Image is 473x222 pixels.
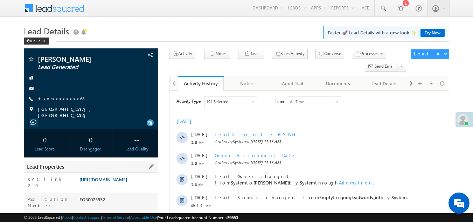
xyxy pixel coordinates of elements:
span: googleadwords_int [171,103,211,109]
span: System [130,89,146,95]
a: +xx-xxxxxxxx63 [38,95,85,101]
span: 09:55 AM [22,112,43,118]
div: [DATE] [7,27,30,34]
span: [DATE] 11:13 AM [81,48,111,53]
span: Processes [361,51,378,56]
span: Leads pushed - RYNG [45,40,126,46]
label: KYC link 2_0 [28,176,73,189]
button: Lead Actions [411,49,449,59]
div: Lead Quality [117,146,156,152]
a: Terms of Service [102,215,129,220]
span: Faster 🚀 Lead Details with a new look ✨ [328,29,445,36]
div: -- [117,133,156,146]
div: EQ30023552 [78,196,158,206]
a: Back [24,37,52,43]
div: Notes [229,79,263,88]
div: Lead Score [26,146,64,152]
span: System [63,48,76,53]
div: 0 [26,133,64,146]
span: Automation [169,89,204,95]
span: Your Leadsquared Account Number is [158,215,238,220]
button: Sales Activity [272,49,308,59]
div: Audit Trail [275,79,309,88]
span: [DATE] [22,40,37,47]
span: [DATE] [22,103,37,110]
a: Try Now [420,29,445,37]
div: Back [24,38,49,45]
span: Time [105,5,115,16]
div: 0 [71,133,110,146]
div: All Time [120,8,134,14]
span: 11:13 AM [22,69,43,76]
span: Owner Assignment Date [45,61,126,67]
div: Documents [321,79,355,88]
div: Activity History [183,80,218,87]
a: Acceptable Use [130,215,157,220]
label: Application Number [28,196,73,209]
button: Task [238,49,264,59]
div: 194 Selected [37,8,59,14]
button: Converse [315,49,344,59]
button: Note [204,49,230,59]
a: [URL][DOMAIN_NAME] [79,176,127,182]
span: Lead Owner changed from to by through . [45,82,205,95]
a: Activity History [178,76,224,91]
span: 11:13 AM [22,48,43,55]
div: Lead Details [367,79,401,88]
span: Empty [150,103,164,109]
button: Send Email [365,62,398,72]
span: System [222,103,237,109]
span: System [63,69,76,74]
div: Lead Actions [414,51,444,57]
span: System [61,89,77,95]
a: Contact Support [73,215,101,220]
div: Disengaged [71,146,110,152]
a: Notes [224,76,270,91]
span: 11:11 AM [22,90,43,97]
span: Added by on [45,69,250,75]
span: Activity Type [7,5,31,16]
span: [DATE] 11:13 AM [81,69,111,74]
a: Lead Details [361,76,407,91]
span: [GEOGRAPHIC_DATA], [GEOGRAPHIC_DATA] [38,106,146,119]
span: © 2025 LeadSquared | | | | | [24,214,238,221]
span: Lead Source changed from to by . [45,103,238,109]
div: Sales Activity,Email Bounced,Email Link Clicked,Email Marked Spam,Email Opened & 189 more.. [35,6,88,16]
button: Activity [169,49,195,59]
button: Processes [352,49,386,59]
span: [PERSON_NAME] [84,89,119,95]
span: [DATE] [22,82,37,89]
span: Send Email [375,63,395,69]
span: Lead Properties [27,163,64,170]
span: Added by on [45,48,250,54]
span: Lead Details [24,25,69,36]
span: Lead Generated [38,64,121,71]
span: [PERSON_NAME] [38,55,121,62]
a: About [62,215,72,220]
a: Audit Trail [270,76,315,91]
span: 39660 [227,215,238,220]
a: Documents [315,76,361,91]
span: [DATE] [22,61,37,68]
